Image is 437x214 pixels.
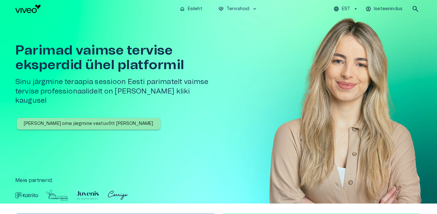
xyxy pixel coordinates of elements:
[15,43,221,72] h1: Parimad vaimse tervise eksperdid ühel platformil
[374,6,402,12] p: Iseteenindus
[46,189,68,201] img: Partner logo
[179,6,185,12] span: home
[106,189,129,201] img: Partner logo
[177,4,205,14] button: homeEsileht
[365,4,404,14] button: Iseteenindus
[24,120,153,127] p: [PERSON_NAME] oma järgmine vastuvõtt [PERSON_NAME]
[252,6,258,12] span: keyboard_arrow_down
[216,4,260,14] button: ecg_heartTervishoidkeyboard_arrow_down
[15,5,41,13] img: Viveo logo
[188,6,202,12] p: Esileht
[15,5,174,13] a: Navigate to homepage
[333,4,360,14] button: EST
[15,177,422,184] p: Meie partnerid :
[342,6,350,12] p: EST
[15,77,221,105] h5: Sinu järgmine teraapia sessioon Eesti parimatelt vaimse tervise professionaalidelt on [PERSON_NAM...
[17,118,160,130] button: [PERSON_NAME] oma järgmine vastuvõtt [PERSON_NAME]
[409,3,422,15] button: open search modal
[412,5,419,13] span: search
[218,6,224,12] span: ecg_heart
[15,189,38,201] img: Partner logo
[76,189,99,201] img: Partner logo
[226,6,250,12] p: Tervishoid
